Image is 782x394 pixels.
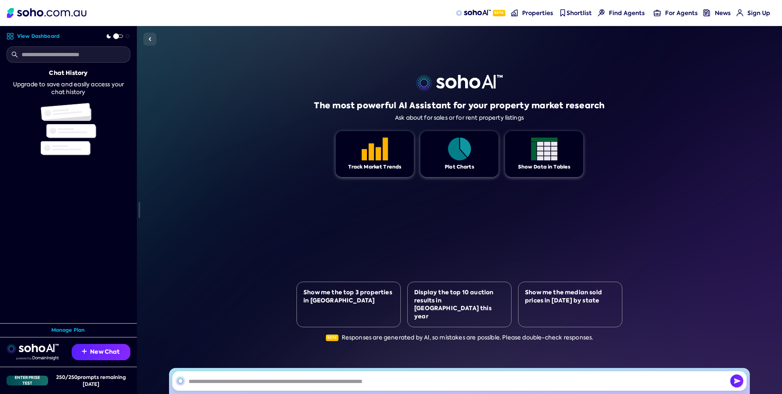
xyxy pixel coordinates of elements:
a: View Dashboard [7,33,59,40]
h1: The most powerful AI Assistant for your property market research [314,100,604,111]
a: Manage Plan [51,327,85,334]
img: shortlist-nav icon [559,9,566,16]
span: Beta [326,335,338,341]
div: Upgrade to save and easily access your chat history [7,81,130,96]
img: sohoAI logo [456,10,490,16]
img: properties-nav icon [511,9,518,16]
img: Sidebar toggle icon [145,34,155,44]
span: News [715,9,731,17]
div: Plot Charts [445,164,474,171]
div: 250 / 250 prompts remaining [DATE] [51,374,130,387]
img: Feature 1 icon [446,138,473,160]
span: For Agents [665,9,698,17]
img: news-nav icon [703,9,710,16]
span: Beta [493,10,505,16]
span: Find Agents [609,9,645,17]
img: Data provided by Domain Insight [16,356,59,360]
div: Responses are generated by AI, so mistakes are possible. Please double-check responses. [326,334,593,342]
div: Display the top 10 auction results in [GEOGRAPHIC_DATA] this year [414,289,505,320]
img: Soho Logo [7,8,86,18]
span: Properties [522,9,553,17]
div: Chat History [49,69,88,77]
div: Show Data in Tables [518,164,571,171]
img: for-agents-nav icon [654,9,661,16]
span: Shortlist [567,9,592,17]
button: Send [730,374,743,387]
img: Chat history illustration [41,103,96,155]
div: Enterprise Test [7,376,48,385]
img: Feature 1 icon [531,138,558,160]
img: Recommendation icon [82,349,87,354]
img: SohoAI logo black [176,376,185,386]
span: Sign Up [747,9,770,17]
img: Find agents icon [598,9,605,16]
img: sohoai logo [7,344,59,354]
div: Track Market Trends [348,164,402,171]
div: Show me the top 3 properties in [GEOGRAPHIC_DATA] [303,289,394,304]
img: for-agents-nav icon [736,9,743,16]
button: New Chat [72,344,130,360]
div: Ask about for sales or for rent property listings [395,114,524,121]
img: Send icon [730,374,743,387]
img: Feature 1 icon [362,138,388,160]
img: sohoai logo [416,75,503,91]
div: Show me the median sold prices in [DATE] by state [525,289,615,304]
